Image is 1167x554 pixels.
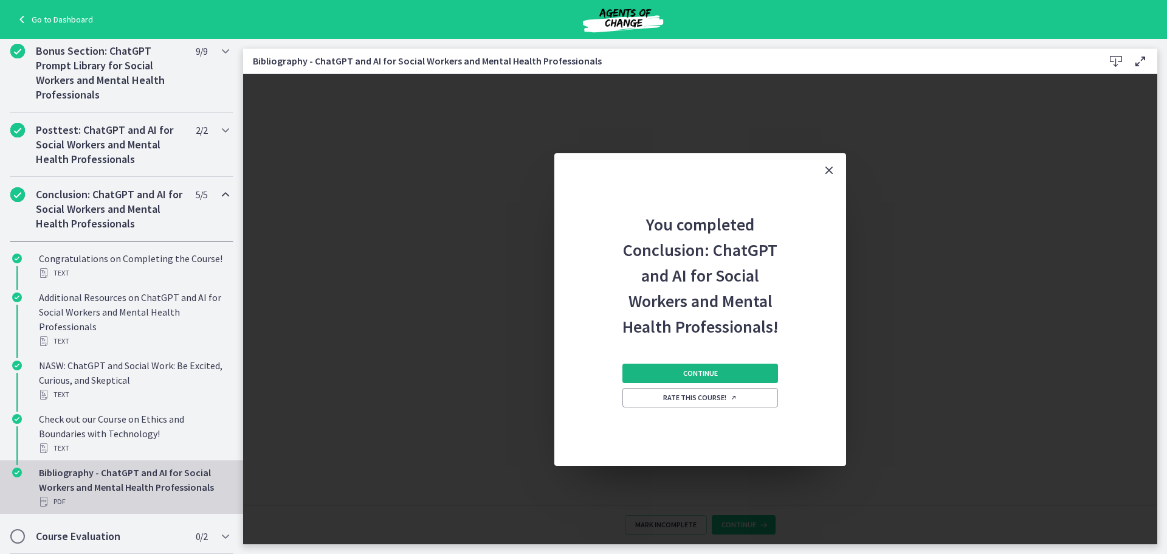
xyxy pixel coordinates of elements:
[39,290,229,348] div: Additional Resources on ChatGPT and AI for Social Workers and Mental Health Professionals
[36,44,184,102] h2: Bonus Section: ChatGPT Prompt Library for Social Workers and Mental Health Professionals
[15,12,93,27] a: Go to Dashboard
[39,358,229,402] div: NASW: ChatGPT and Social Work: Be Excited, Curious, and Skeptical
[39,334,229,348] div: Text
[36,123,184,167] h2: Posttest: ChatGPT and AI for Social Workers and Mental Health Professionals
[36,187,184,231] h2: Conclusion: ChatGPT and AI for Social Workers and Mental Health Professionals
[196,529,207,544] span: 0 / 2
[39,465,229,509] div: Bibliography - ChatGPT and AI for Social Workers and Mental Health Professionals
[39,251,229,280] div: Congratulations on Completing the Course!
[12,361,22,370] i: Completed
[10,44,25,58] i: Completed
[12,414,22,424] i: Completed
[39,387,229,402] div: Text
[622,388,778,407] a: Rate this course! Opens in a new window
[196,44,207,58] span: 9 / 9
[622,364,778,383] button: Continue
[39,266,229,280] div: Text
[196,187,207,202] span: 5 / 5
[12,254,22,263] i: Completed
[12,293,22,302] i: Completed
[730,394,737,401] i: Opens in a new window
[683,369,718,378] span: Continue
[620,187,780,339] h2: You completed Conclusion: ChatGPT and AI for Social Workers and Mental Health Professionals!
[36,529,184,544] h2: Course Evaluation
[196,123,207,137] span: 2 / 2
[663,393,737,403] span: Rate this course!
[39,441,229,455] div: Text
[253,54,1084,68] h3: Bibliography - ChatGPT and AI for Social Workers and Mental Health Professionals
[12,468,22,477] i: Completed
[39,412,229,455] div: Check out our Course on Ethics and Boundaries with Technology!
[10,187,25,202] i: Completed
[812,153,846,187] button: Close
[550,5,696,34] img: Agents of Change Social Work Test Prep
[39,494,229,509] div: PDF
[10,123,25,137] i: Completed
